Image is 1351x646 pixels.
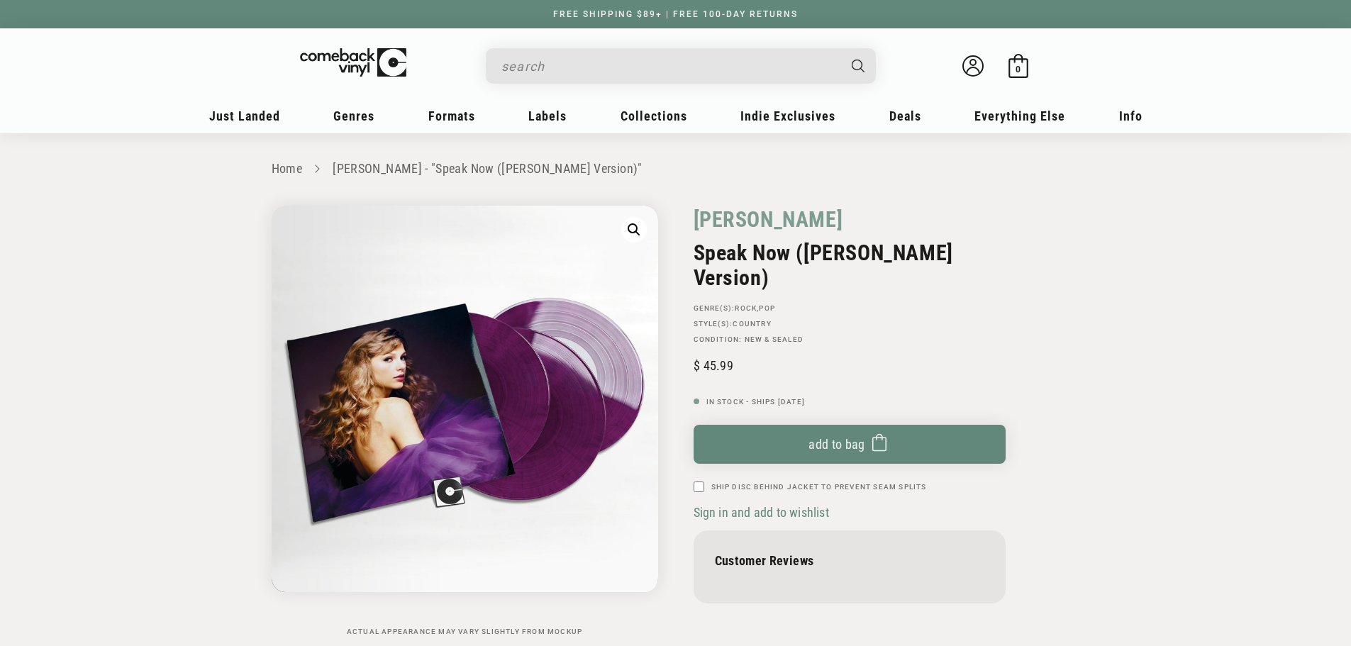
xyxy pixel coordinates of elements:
span: Add to bag [808,437,865,452]
span: Info [1119,108,1142,123]
a: Home [272,161,302,176]
span: Sign in and add to wishlist [694,505,829,520]
span: Everything Else [974,108,1065,123]
span: Deals [889,108,921,123]
a: [PERSON_NAME] - "Speak Now ([PERSON_NAME] Version)" [333,161,642,176]
p: Customer Reviews [715,553,984,568]
a: [PERSON_NAME] [694,206,843,233]
nav: breadcrumbs [272,159,1080,179]
h2: Speak Now ([PERSON_NAME] Version) [694,240,1006,290]
p: In Stock - Ships [DATE] [694,398,1006,406]
button: Search [839,48,877,84]
span: $ [694,358,700,373]
span: Genres [333,108,374,123]
label: Ship Disc Behind Jacket To Prevent Seam Splits [711,481,927,492]
p: GENRE(S): , [694,304,1006,313]
a: Country [733,320,771,328]
span: Formats [428,108,475,123]
p: STYLE(S): [694,320,1006,328]
input: search [501,52,838,81]
p: Condition: New & Sealed [694,335,1006,344]
a: FREE SHIPPING $89+ | FREE 100-DAY RETURNS [539,9,812,19]
p: Actual appearance may vary slightly from mockup [272,628,658,636]
button: Sign in and add to wishlist [694,504,833,520]
button: Add to bag [694,425,1006,464]
span: Just Landed [209,108,280,123]
span: 0 [1016,64,1021,74]
div: Search [486,48,876,84]
media-gallery: Gallery Viewer [272,206,658,636]
span: 45.99 [694,358,733,373]
span: Labels [528,108,567,123]
a: Pop [759,304,775,312]
span: Collections [621,108,687,123]
span: Indie Exclusives [740,108,835,123]
a: Rock [735,304,757,312]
